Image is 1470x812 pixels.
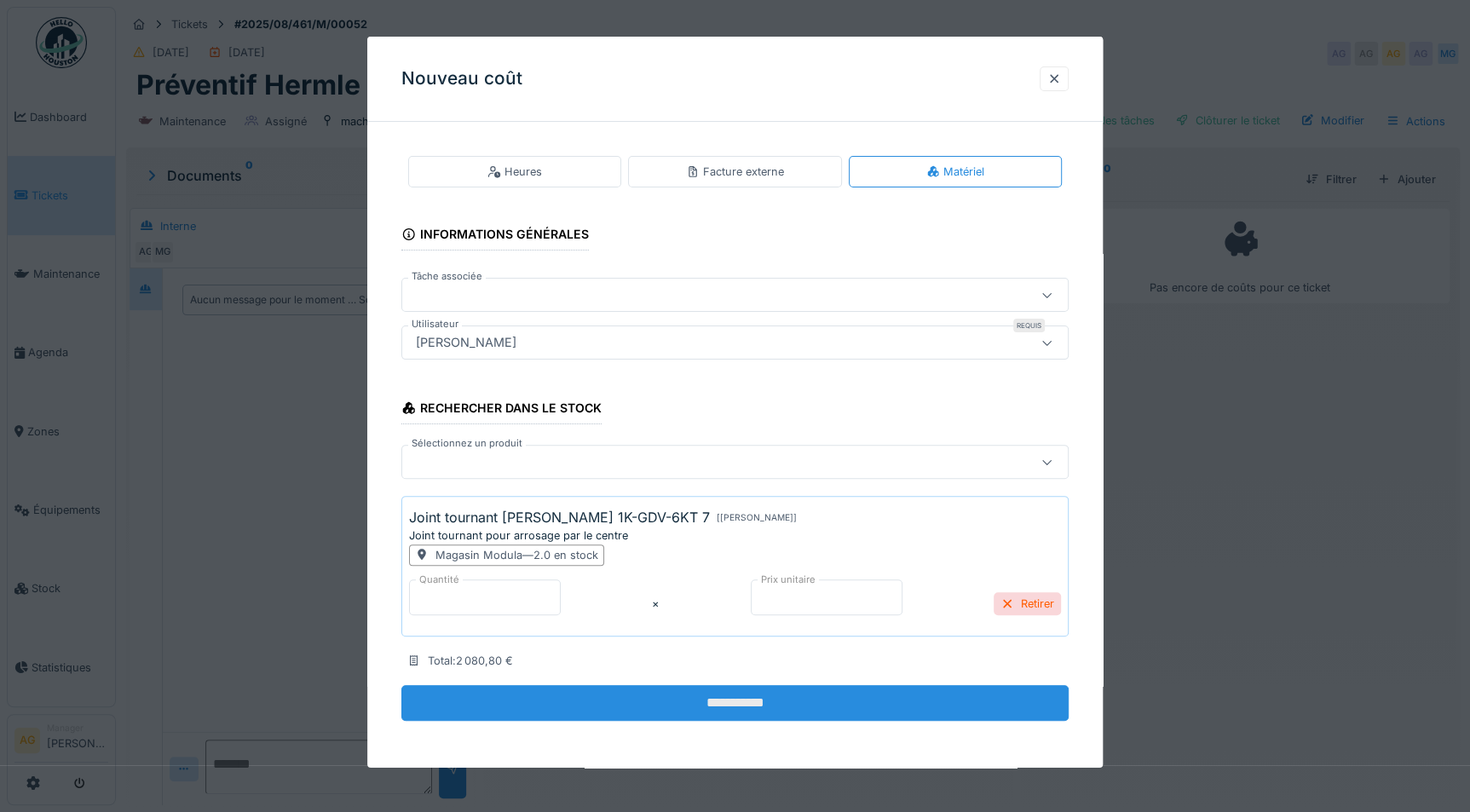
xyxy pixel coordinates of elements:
[408,436,526,451] label: Sélectionnez un produit
[401,68,522,89] h3: Nouveau coût
[758,573,819,587] label: Prix unitaire
[487,164,542,180] div: Heures
[401,222,589,251] div: Informations générales
[401,395,602,424] div: Rechercher dans le stock
[428,653,513,669] div: Total : 2 080,80 €
[409,507,710,527] div: Joint tournant [PERSON_NAME] 1K-GDV-6KT 7
[686,164,784,180] div: Facture externe
[435,546,598,562] div: Magasin Modula — 2.0 en stock
[652,596,659,612] div: ×
[409,333,523,352] div: [PERSON_NAME]
[409,527,997,544] div: Joint tournant pour arrosage par le centre
[408,269,486,284] label: Tâche associée
[994,592,1061,615] div: Retirer
[408,317,462,331] label: Utilisateur
[717,511,797,524] div: [ [PERSON_NAME] ]
[1013,319,1045,332] div: Requis
[926,164,984,180] div: Matériel
[416,573,463,587] label: Quantité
